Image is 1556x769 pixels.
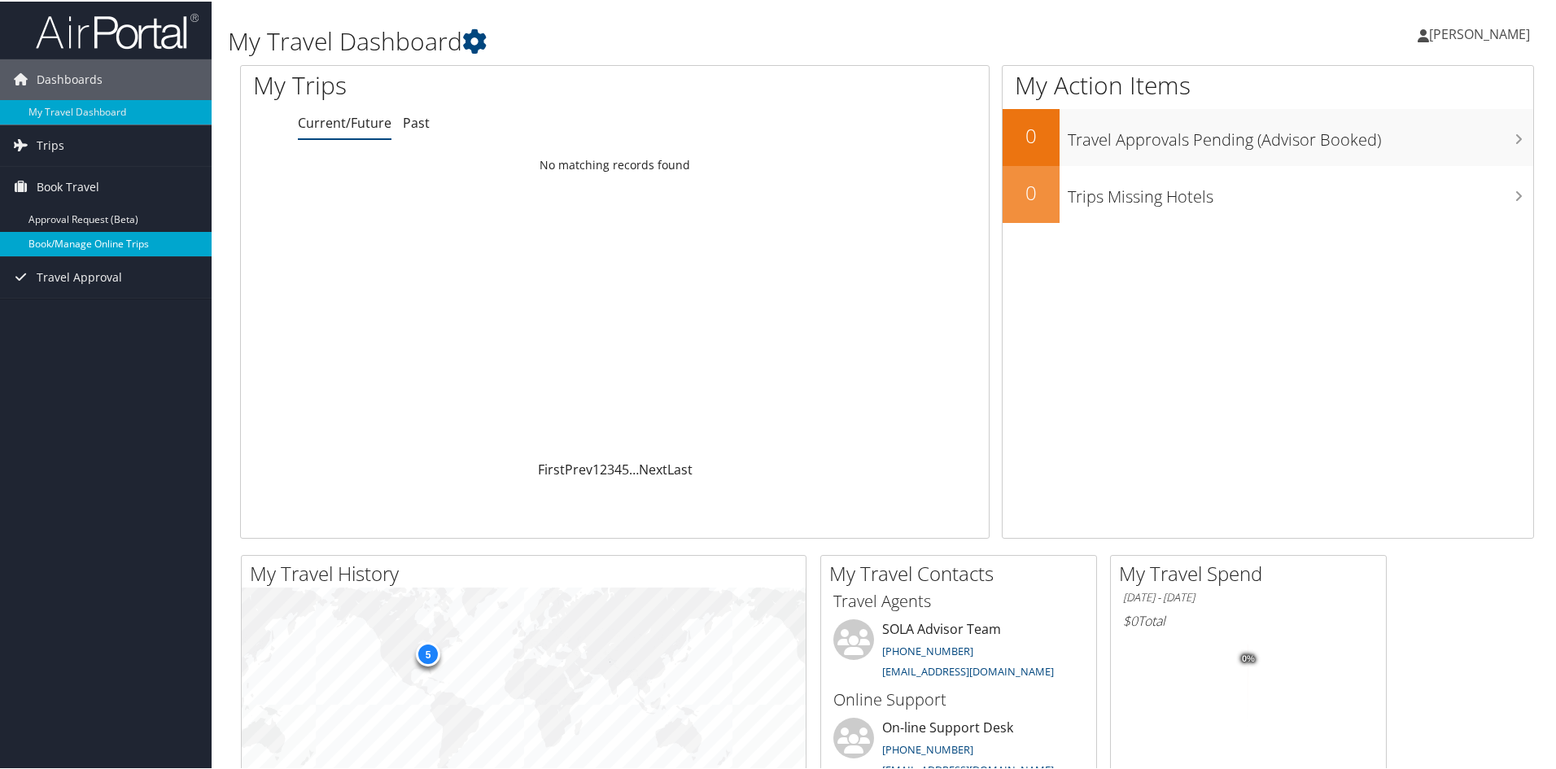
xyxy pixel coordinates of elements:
a: First [538,459,565,477]
a: 1 [592,459,600,477]
a: Past [403,112,430,130]
img: airportal-logo.png [36,11,199,49]
span: Book Travel [37,165,99,206]
a: 2 [600,459,607,477]
h3: Travel Agents [833,588,1084,611]
span: Trips [37,124,64,164]
h2: My Travel Contacts [829,558,1096,586]
span: … [629,459,639,477]
span: [PERSON_NAME] [1429,24,1530,42]
a: 0Travel Approvals Pending (Advisor Booked) [1003,107,1533,164]
a: Last [667,459,693,477]
h2: My Travel History [250,558,806,586]
h1: My Trips [253,67,665,101]
a: [PHONE_NUMBER] [882,642,973,657]
h2: 0 [1003,177,1060,205]
span: Travel Approval [37,256,122,296]
a: Prev [565,459,592,477]
h3: Travel Approvals Pending (Advisor Booked) [1068,119,1533,150]
h3: Trips Missing Hotels [1068,176,1533,207]
a: 4 [614,459,622,477]
a: [PHONE_NUMBER] [882,741,973,755]
div: 5 [416,640,440,665]
h1: My Travel Dashboard [228,23,1107,57]
tspan: 0% [1242,653,1255,662]
h3: Online Support [833,687,1084,710]
h6: Total [1123,610,1374,628]
a: 5 [622,459,629,477]
span: $0 [1123,610,1138,628]
li: SOLA Advisor Team [825,618,1092,684]
a: 3 [607,459,614,477]
a: Current/Future [298,112,391,130]
a: [PERSON_NAME] [1418,8,1546,57]
h6: [DATE] - [DATE] [1123,588,1374,604]
a: [EMAIL_ADDRESS][DOMAIN_NAME] [882,662,1054,677]
h1: My Action Items [1003,67,1533,101]
td: No matching records found [241,149,989,178]
h2: 0 [1003,120,1060,148]
a: 0Trips Missing Hotels [1003,164,1533,221]
span: Dashboards [37,58,103,98]
h2: My Travel Spend [1119,558,1386,586]
a: Next [639,459,667,477]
